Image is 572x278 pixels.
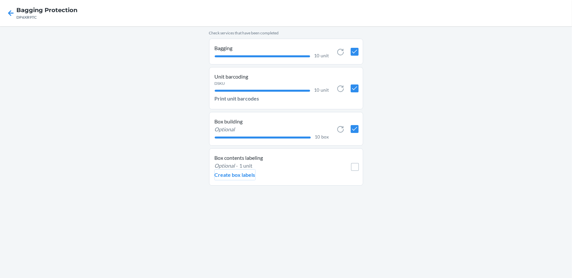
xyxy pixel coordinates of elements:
[215,73,329,81] p: Unit barcoding
[215,44,329,52] p: Bagging
[314,53,319,58] span: 10
[16,14,77,20] div: DP6XR9TC
[314,87,319,93] span: 10
[215,126,235,132] i: Optional
[215,95,259,102] p: Print unit barcodes
[16,6,77,14] h4: Bagging Protection
[215,154,329,162] p: Box contents labeling
[321,87,329,93] span: unit
[215,162,235,169] i: Optional
[215,81,225,86] p: DSKU
[321,134,329,139] span: box
[215,93,259,104] button: Print unit barcodes
[321,53,329,58] span: unit
[215,118,329,125] p: Box building
[215,170,255,180] button: Create box labels
[240,162,253,170] p: 1 unit
[236,162,238,170] p: -
[215,171,255,179] p: Create box labels
[315,134,320,139] span: 10
[209,30,363,36] p: Check services that have been completed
